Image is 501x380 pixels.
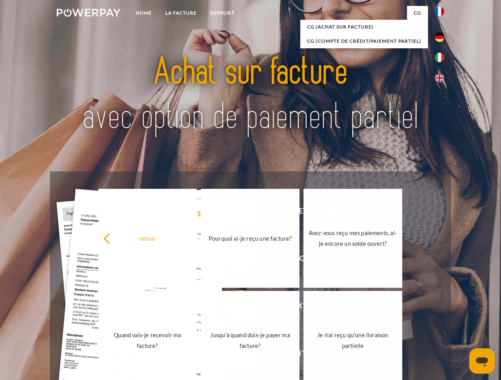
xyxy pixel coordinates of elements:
div: Avez-vous reçu mes paiements, ai-je encore un solde ouvert? [308,228,397,249]
img: fr [435,7,444,16]
a: CG [407,6,428,20]
a: Support [203,6,241,20]
div: Jusqu'à quand dois-je payer ma facture? [205,330,295,351]
a: Home [129,6,159,20]
a: CG (achat sur facture) [300,20,428,34]
iframe: Bouton de lancement de la fenêtre de messagerie [469,348,495,374]
div: Pourquoi ai-je reçu une facture? [205,233,295,243]
div: Je n'ai reçu qu'une livraison partielle [308,330,397,351]
img: it [435,53,444,62]
a: LA FACTURE [159,6,203,20]
a: CG (Compte de crédit/paiement partiel) [300,34,428,48]
img: title-powerpay_fr.svg [76,38,425,152]
img: de [435,32,444,42]
div: retour [103,233,192,243]
img: en [435,73,444,83]
div: Quand vais-je recevoir ma facture? [103,330,192,351]
a: Avez-vous reçu mes paiements, ai-je encore un solde ouvert? [303,189,402,288]
img: logo-powerpay-white.svg [57,9,121,17]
